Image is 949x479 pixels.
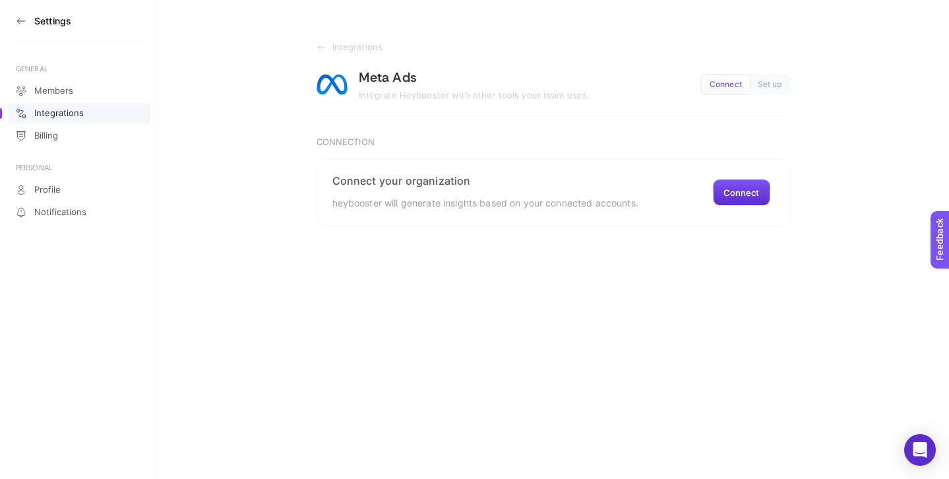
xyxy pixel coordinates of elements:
[8,80,150,102] a: Members
[34,108,84,119] span: Integrations
[317,137,791,148] h3: Connection
[8,202,150,223] a: Notifications
[34,185,61,195] span: Profile
[710,80,742,90] span: Connect
[16,162,142,173] div: PERSONAL
[34,131,58,141] span: Billing
[359,90,590,100] span: Integrate Heybooster with other tools your team uses.
[8,103,150,124] a: Integrations
[8,179,150,201] a: Profile
[332,42,383,53] span: Integrations
[702,75,750,94] button: Connect
[34,16,71,26] h3: Settings
[904,434,936,466] div: Open Intercom Messenger
[359,69,417,86] h1: Meta Ads
[758,80,782,90] span: Set up
[34,207,86,218] span: Notifications
[34,86,73,96] span: Members
[8,125,150,146] a: Billing
[332,195,638,211] p: heybooster will generate insights based on your connected accounts.
[750,75,790,94] button: Set up
[713,179,770,206] button: Connect
[8,4,50,15] span: Feedback
[317,42,791,53] a: Integrations
[332,174,638,187] h2: Connect your organization
[16,63,142,74] div: GENERAL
